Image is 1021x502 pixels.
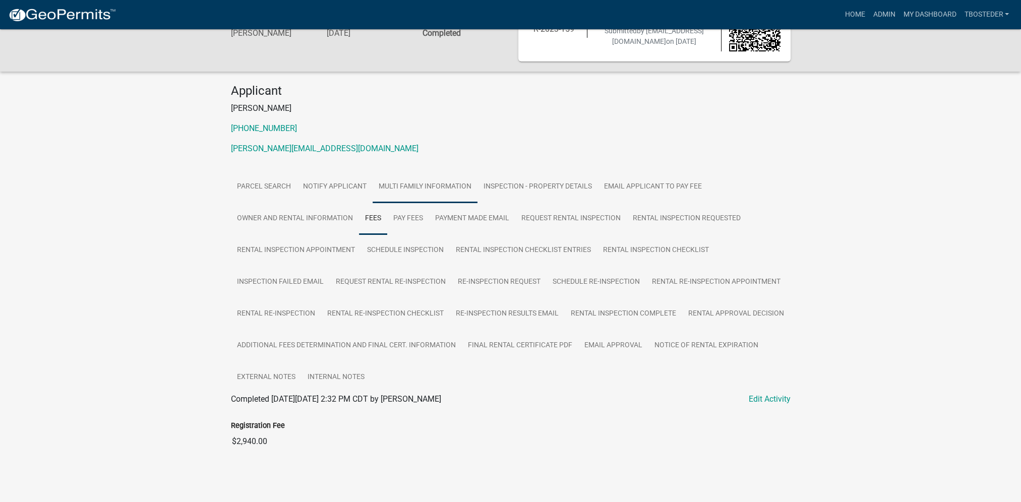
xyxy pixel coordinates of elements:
[302,361,371,394] a: Internal Notes
[452,266,547,298] a: Re-Inspection Request
[231,422,285,429] label: Registration Fee
[960,5,1013,24] a: tbosteder
[429,203,515,235] a: Payment Made Email
[869,5,899,24] a: Admin
[578,330,648,362] a: Email Approval
[598,171,708,203] a: Email Applicant to Pay Fee
[597,234,715,267] a: Rental Inspection Checklist
[422,28,460,38] strong: Completed
[231,266,330,298] a: Inspection Failed Email
[231,28,312,38] h6: [PERSON_NAME]
[840,5,869,24] a: Home
[361,234,450,267] a: Schedule Inspection
[450,234,597,267] a: Rental Inspection Checklist Entries
[359,203,387,235] a: Fees
[231,394,441,404] span: Completed [DATE][DATE] 2:32 PM CDT by [PERSON_NAME]
[231,234,361,267] a: Rental Inspection Appointment
[682,298,790,330] a: Rental Approval Decision
[749,393,791,405] a: Edit Activity
[547,266,646,298] a: Schedule Re-Inspection
[627,203,747,235] a: Rental Inspection Requested
[231,144,418,153] a: [PERSON_NAME][EMAIL_ADDRESS][DOMAIN_NAME]
[462,330,578,362] a: Final Rental Certificate PDF
[231,203,359,235] a: Owner and Rental Information
[450,298,565,330] a: Re-Inspection Results Email
[231,361,302,394] a: External Notes
[565,298,682,330] a: Rental Inspection Complete
[330,266,452,298] a: Request Rental Re-Inspection
[477,171,598,203] a: Inspection - Property Details
[515,203,627,235] a: Request Rental Inspection
[646,266,787,298] a: Rental Re-Inspection Appointment
[231,171,297,203] a: Parcel search
[231,102,791,114] p: [PERSON_NAME]
[231,298,321,330] a: Rental Re-Inspection
[326,28,407,38] h6: [DATE]
[231,330,462,362] a: Additional Fees Determination and Final Cert. Information
[231,123,297,133] a: [PHONE_NUMBER]
[899,5,960,24] a: My Dashboard
[387,203,429,235] a: Pay Fees
[231,84,791,98] h4: Applicant
[373,171,477,203] a: Multi Family Information
[648,330,764,362] a: Notice of Rental Expiration
[297,171,373,203] a: Notify Applicant
[321,298,450,330] a: Rental Re-Inspection Checklist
